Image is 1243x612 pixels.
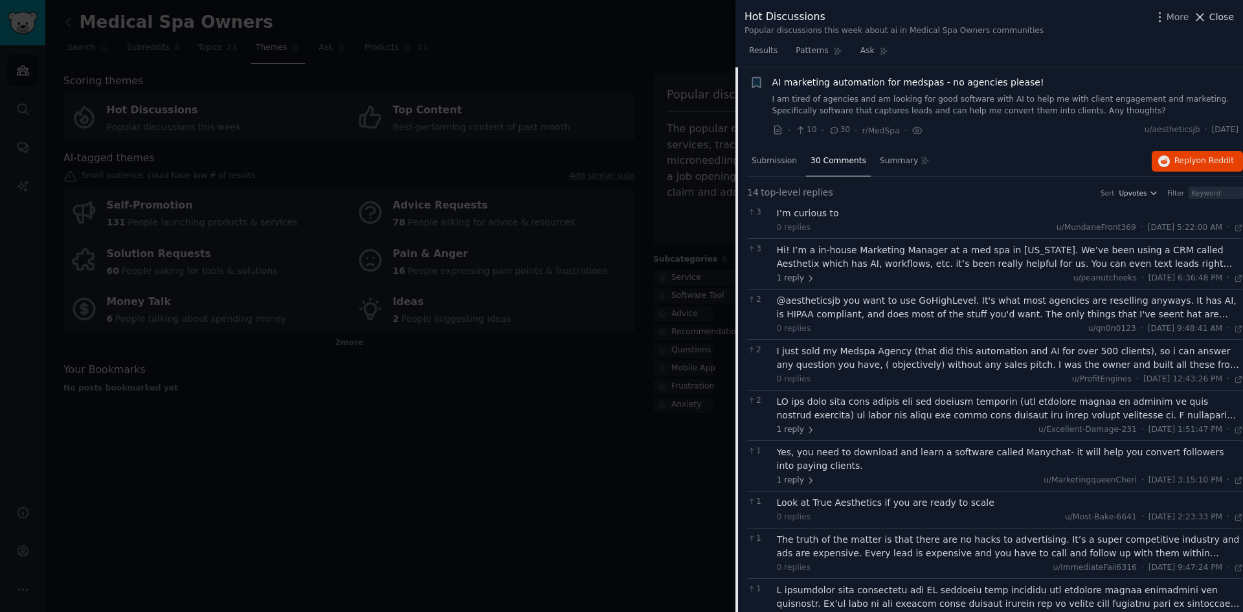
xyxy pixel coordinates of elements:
[772,94,1239,117] a: I am tired of agencies and am looking for good software with AI to help me with client engagement...
[856,41,893,67] a: Ask
[1148,323,1222,335] span: [DATE] 9:48:41 AM
[1148,562,1222,574] span: [DATE] 9:47:24 PM
[747,186,759,199] span: 14
[1227,222,1229,234] span: ·
[1148,273,1222,284] span: [DATE] 6:36:48 PM
[1065,512,1137,521] span: u/Most-Bake-6641
[747,207,770,218] span: 3
[1038,425,1137,434] span: u/Excellent-Damage-231
[747,345,770,356] span: 2
[904,124,907,137] span: ·
[747,584,770,595] span: 1
[1227,424,1229,436] span: ·
[1167,10,1189,24] span: More
[1141,512,1144,523] span: ·
[1152,151,1243,172] button: Replyon Reddit
[822,124,824,137] span: ·
[1212,124,1238,136] span: [DATE]
[1136,374,1139,385] span: ·
[1141,475,1144,486] span: ·
[1053,563,1136,572] span: u/ImmediateFail6316
[829,124,850,136] span: 30
[1196,156,1234,165] span: on Reddit
[1143,374,1222,385] span: [DATE] 12:43:26 PM
[1141,273,1144,284] span: ·
[749,45,778,57] span: Results
[1189,187,1243,199] input: Keyword
[747,496,770,508] span: 1
[1227,374,1229,385] span: ·
[777,273,816,284] span: 1 reply
[1227,562,1229,574] span: ·
[747,244,770,255] span: 3
[1174,155,1234,167] span: Reply
[860,45,875,57] span: Ask
[1141,562,1144,574] span: ·
[1145,124,1200,136] span: u/aestheticsjb
[747,446,770,457] span: 1
[1148,222,1222,234] span: [DATE] 5:22:00 AM
[855,124,857,137] span: ·
[862,126,900,135] span: r/MedSpa
[1227,475,1229,486] span: ·
[1141,424,1144,436] span: ·
[791,41,846,67] a: Patterns
[1148,475,1222,486] span: [DATE] 3:15:10 PM
[747,395,770,407] span: 2
[747,294,770,306] span: 2
[1193,10,1234,24] button: Close
[1148,512,1222,523] span: [DATE] 2:23:33 PM
[1119,188,1158,198] button: Upvotes
[795,124,816,136] span: 10
[1119,188,1147,198] span: Upvotes
[880,155,918,167] span: Summary
[1227,512,1229,523] span: ·
[761,186,800,199] span: top-level
[1209,10,1234,24] span: Close
[745,25,1044,37] div: Popular discussions this week about ai in Medical Spa Owners communities
[777,475,816,486] span: 1 reply
[1153,10,1189,24] button: More
[1072,374,1132,383] span: u/ProfitEngines
[745,9,1044,25] div: Hot Discussions
[811,155,866,167] span: 30 Comments
[1141,222,1143,234] span: ·
[772,76,1044,89] a: AI marketing automation for medspas - no agencies please!
[1167,188,1184,198] div: Filter
[1101,188,1115,198] div: Sort
[1044,475,1137,484] span: u/MarketingqueenCheri
[1073,273,1137,282] span: u/peanutcheeks
[796,45,828,57] span: Patterns
[1205,124,1207,136] span: ·
[788,124,790,137] span: ·
[752,155,797,167] span: Submission
[777,424,816,436] span: 1 reply
[1148,424,1222,436] span: [DATE] 1:51:47 PM
[1088,324,1136,333] span: u/qn0n0123
[747,533,770,545] span: 1
[1141,323,1143,335] span: ·
[1057,223,1136,232] span: u/MundaneFront369
[1227,273,1229,284] span: ·
[1227,323,1229,335] span: ·
[745,41,782,67] a: Results
[803,186,833,199] span: replies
